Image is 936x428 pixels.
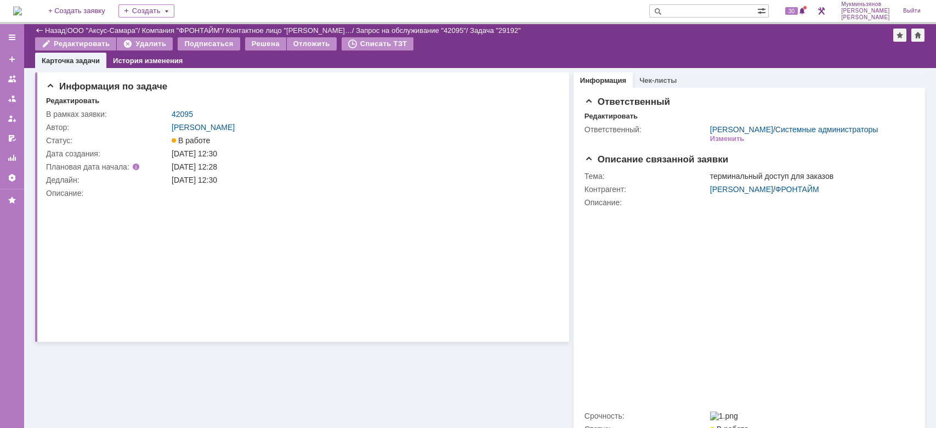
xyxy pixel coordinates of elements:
span: Описание связанной заявки [585,154,728,165]
div: Редактировать [585,112,638,121]
div: Дата создания: [46,149,169,158]
div: Задача "29192" [470,26,521,35]
a: Мои заявки [3,110,21,127]
div: Описание: [585,198,911,207]
a: Настройки [3,169,21,187]
div: Сделать домашней страницей [911,29,924,42]
a: Заявки в моей ответственности [3,90,21,108]
div: Плановая дата начала: [46,162,156,171]
img: 1.png [710,412,738,420]
a: 42095 [172,110,193,119]
div: терминальный доступ для заказов [710,172,909,181]
a: Компания "ФРОНТАЙМ" [142,26,222,35]
div: Добавить в избранное [893,29,906,42]
a: История изменения [113,57,183,65]
div: Дедлайн: [46,176,169,184]
div: Контрагент: [585,185,708,194]
div: Автор: [46,123,169,132]
div: Описание: [46,189,555,198]
div: Тема: [585,172,708,181]
span: Мукминьзянов [841,1,890,8]
a: Чек-листы [639,76,677,85]
span: В работе [172,136,210,145]
div: / [226,26,356,35]
span: 30 [785,7,798,15]
a: Отчеты [3,149,21,167]
span: [PERSON_NAME] [841,8,890,14]
a: Информация [580,76,626,85]
div: Изменить [710,134,745,143]
div: / [710,185,909,194]
a: [PERSON_NAME] [172,123,235,132]
a: Запрос на обслуживание "42095" [356,26,466,35]
div: / [142,26,226,35]
div: Создать [118,4,174,18]
a: Перейти на домашнюю страницу [13,7,22,15]
div: Редактировать [46,97,99,105]
div: | [65,26,67,34]
a: [PERSON_NAME] [710,125,773,134]
a: [PERSON_NAME] [710,185,773,194]
span: Информация по задаче [46,81,167,92]
a: Создать заявку [3,50,21,68]
div: / [67,26,142,35]
span: Ответственный [585,97,670,107]
img: logo [13,7,22,15]
a: ООО "Аксус-Самара" [67,26,138,35]
a: Системные администраторы [775,125,878,134]
a: Карточка задачи [42,57,100,65]
div: В рамках заявки: [46,110,169,119]
span: [PERSON_NAME] [841,14,890,21]
a: ФРОНТАЙМ [775,185,819,194]
div: Срочность: [585,412,708,420]
div: Ответственный: [585,125,708,134]
div: [DATE] 12:28 [172,162,553,171]
span: Расширенный поиск [757,5,768,15]
a: Мои согласования [3,129,21,147]
a: Назад [45,26,65,35]
div: Статус: [46,136,169,145]
div: [DATE] 12:30 [172,149,553,158]
div: [DATE] 12:30 [172,176,553,184]
a: Контактное лицо "[PERSON_NAME]… [226,26,352,35]
a: Перейти в интерфейс администратора [815,4,828,18]
div: / [356,26,470,35]
div: / [710,125,878,134]
a: Заявки на командах [3,70,21,88]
